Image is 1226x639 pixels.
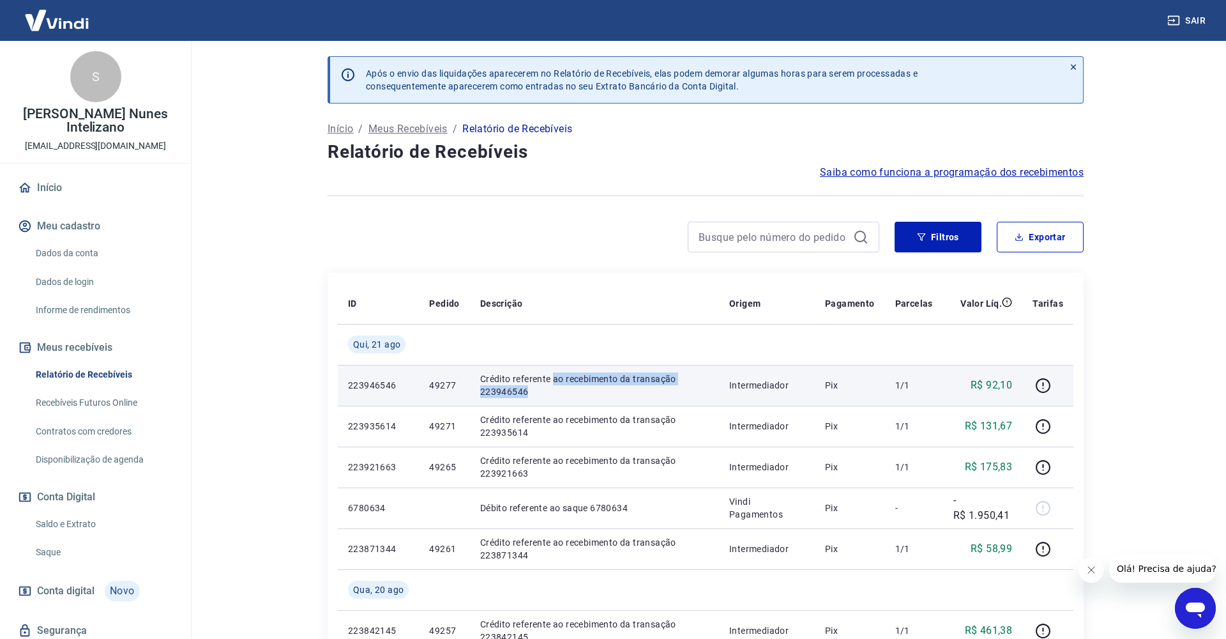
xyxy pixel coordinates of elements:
[366,67,918,93] p: Após o envio das liquidações aparecerem no Relatório de Recebíveis, elas podem demorar algumas ho...
[429,420,459,433] p: 49271
[429,624,459,637] p: 49257
[825,379,875,392] p: Pix
[729,297,761,310] p: Origem
[699,227,848,247] input: Busque pelo número do pedido
[825,420,875,433] p: Pix
[37,582,95,600] span: Conta digital
[31,269,176,295] a: Dados de login
[31,447,176,473] a: Disponibilização de agenda
[480,297,523,310] p: Descrição
[348,624,409,637] p: 223842145
[353,583,404,596] span: Qua, 20 ago
[965,419,1013,434] p: R$ 131,67
[348,461,409,473] p: 223921663
[15,576,176,606] a: Conta digitalNovo
[358,121,363,137] p: /
[895,624,933,637] p: 1/1
[825,297,875,310] p: Pagamento
[31,240,176,266] a: Dados da conta
[15,483,176,511] button: Conta Digital
[729,495,805,521] p: Vindi Pagamentos
[825,461,875,473] p: Pix
[31,539,176,566] a: Saque
[971,541,1012,557] p: R$ 58,99
[31,390,176,416] a: Recebíveis Futuros Online
[1109,555,1216,583] iframe: Mensagem da empresa
[31,511,176,537] a: Saldo e Extrato
[348,379,409,392] p: 223946546
[348,502,409,514] p: 6780634
[429,461,459,473] p: 49265
[1165,9,1211,33] button: Sair
[15,1,98,40] img: Vindi
[462,121,572,137] p: Relatório de Recebíveis
[965,459,1013,475] p: R$ 175,83
[105,581,140,601] span: Novo
[15,334,176,362] button: Meus recebíveis
[895,420,933,433] p: 1/1
[328,139,1084,165] h4: Relatório de Recebíveis
[348,297,357,310] p: ID
[31,419,176,445] a: Contratos com credores
[1078,557,1104,583] iframe: Fechar mensagem
[895,222,981,252] button: Filtros
[348,420,409,433] p: 223935614
[480,413,709,439] p: Crédito referente ao recebimento da transação 223935614
[1175,588,1216,629] iframe: Botão para abrir a janela de mensagens
[10,107,181,134] p: [PERSON_NAME] Nunes Intelizano
[825,624,875,637] p: Pix
[15,174,176,202] a: Início
[429,543,459,555] p: 49261
[429,379,459,392] p: 49277
[997,222,1084,252] button: Exportar
[820,165,1084,180] a: Saiba como funciona a programação dos recebimentos
[953,493,1012,523] p: -R$ 1.950,41
[70,51,121,102] div: S
[15,212,176,240] button: Meu cadastro
[895,502,933,514] p: -
[480,536,709,562] p: Crédito referente ao recebimento da transação 223871344
[480,454,709,480] p: Crédito referente ao recebimento da transação 223921663
[353,338,400,351] span: Qui, 21 ago
[965,623,1013,638] p: R$ 461,38
[31,362,176,388] a: Relatório de Recebíveis
[729,624,805,637] p: Intermediador
[1033,297,1063,310] p: Tarifas
[480,502,709,514] p: Débito referente ao saque 6780634
[960,297,1002,310] p: Valor Líq.
[895,461,933,473] p: 1/1
[729,461,805,473] p: Intermediador
[480,373,709,398] p: Crédito referente ao recebimento da transação 223946546
[429,297,459,310] p: Pedido
[348,543,409,555] p: 223871344
[368,121,448,137] a: Meus Recebíveis
[729,420,805,433] p: Intermediador
[895,543,933,555] p: 1/1
[729,379,805,392] p: Intermediador
[729,543,805,555] p: Intermediador
[328,121,353,137] a: Início
[25,139,166,153] p: [EMAIL_ADDRESS][DOMAIN_NAME]
[453,121,457,137] p: /
[971,378,1012,393] p: R$ 92,10
[825,543,875,555] p: Pix
[825,502,875,514] p: Pix
[895,297,933,310] p: Parcelas
[8,9,107,19] span: Olá! Precisa de ajuda?
[31,297,176,323] a: Informe de rendimentos
[895,379,933,392] p: 1/1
